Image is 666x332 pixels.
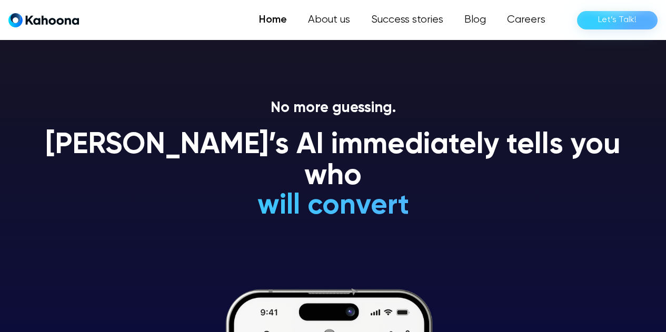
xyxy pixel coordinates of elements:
a: Careers [496,9,556,31]
h1: [PERSON_NAME]’s AI immediately tells you who [33,130,633,193]
p: No more guessing. [33,99,633,117]
a: Let’s Talk! [577,11,658,29]
div: Let’s Talk! [598,12,637,28]
a: Blog [454,9,496,31]
h1: will convert [178,190,488,222]
a: home [8,13,79,28]
a: About us [297,9,361,31]
a: Success stories [361,9,454,31]
a: Home [248,9,297,31]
